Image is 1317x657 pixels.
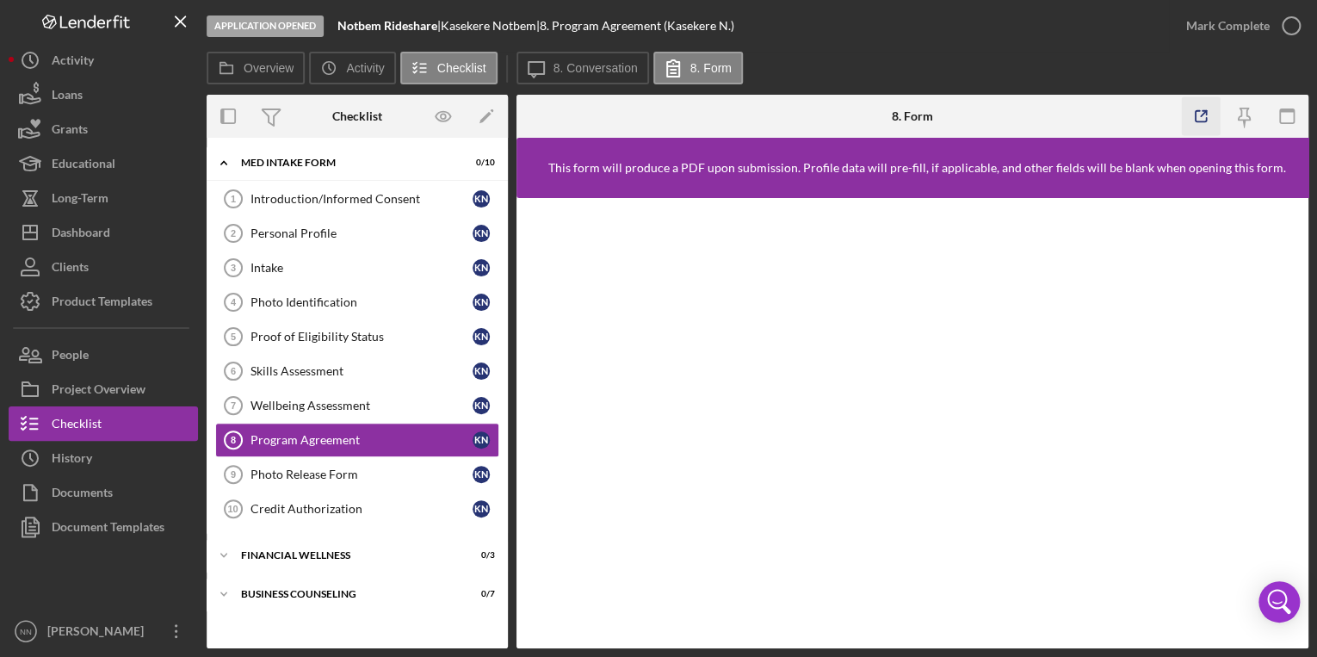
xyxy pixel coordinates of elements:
[241,589,452,599] div: Business Counseling
[690,61,732,75] label: 8. Form
[464,158,495,168] div: 0 / 10
[250,295,473,309] div: Photo Identification
[231,297,237,307] tspan: 4
[473,225,490,242] div: K N
[227,504,238,514] tspan: 10
[215,285,499,319] a: 4Photo IdentificationKN
[52,441,92,480] div: History
[20,627,32,636] text: NN
[473,397,490,414] div: K N
[337,18,437,33] b: Notbem Rideshare
[250,433,473,447] div: Program Agreement
[241,158,452,168] div: MED Intake Form
[215,423,499,457] a: 8Program AgreementKN
[231,435,236,445] tspan: 8
[231,400,236,411] tspan: 7
[534,215,1293,631] iframe: Lenderfit form
[473,466,490,483] div: K N
[9,475,198,510] button: Documents
[337,19,441,33] div: |
[473,328,490,345] div: K N
[400,52,498,84] button: Checklist
[653,52,743,84] button: 8. Form
[250,399,473,412] div: Wellbeing Assessment
[207,52,305,84] button: Overview
[473,294,490,311] div: K N
[309,52,395,84] button: Activity
[332,109,382,123] div: Checklist
[9,406,198,441] button: Checklist
[215,319,499,354] a: 5Proof of Eligibility StatusKN
[231,366,236,376] tspan: 6
[215,388,499,423] a: 7Wellbeing AssessmentKN
[231,263,236,273] tspan: 3
[464,589,495,599] div: 0 / 7
[548,161,1286,175] div: This form will produce a PDF upon submission. Profile data will pre-fill, if applicable, and othe...
[250,364,473,378] div: Skills Assessment
[231,332,236,342] tspan: 5
[215,182,499,216] a: 1Introduction/Informed ConsentKN
[473,259,490,276] div: K N
[9,510,198,544] button: Document Templates
[540,19,734,33] div: 8. Program Agreement (Kasekere N.)
[473,431,490,449] div: K N
[231,194,236,204] tspan: 1
[52,406,102,445] div: Checklist
[215,251,499,285] a: 3IntakeKN
[1186,9,1270,43] div: Mark Complete
[250,192,473,206] div: Introduction/Informed Consent
[464,550,495,561] div: 0 / 3
[250,330,473,344] div: Proof of Eligibility Status
[9,614,198,648] button: NN[PERSON_NAME]
[473,500,490,518] div: K N
[1169,9,1308,43] button: Mark Complete
[516,52,649,84] button: 8. Conversation
[215,216,499,251] a: 2Personal ProfileKN
[207,15,324,37] div: Application Opened
[43,614,155,653] div: [PERSON_NAME]
[437,61,486,75] label: Checklist
[473,190,490,208] div: K N
[215,492,499,526] a: 10Credit AuthorizationKN
[892,109,933,123] div: 8. Form
[231,469,236,480] tspan: 9
[1258,581,1300,623] div: Open Intercom Messenger
[441,19,540,33] div: Kasekere Notbem |
[346,61,384,75] label: Activity
[241,550,452,561] div: Financial Wellness
[9,441,198,475] button: History
[553,61,638,75] label: 8. Conversation
[244,61,294,75] label: Overview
